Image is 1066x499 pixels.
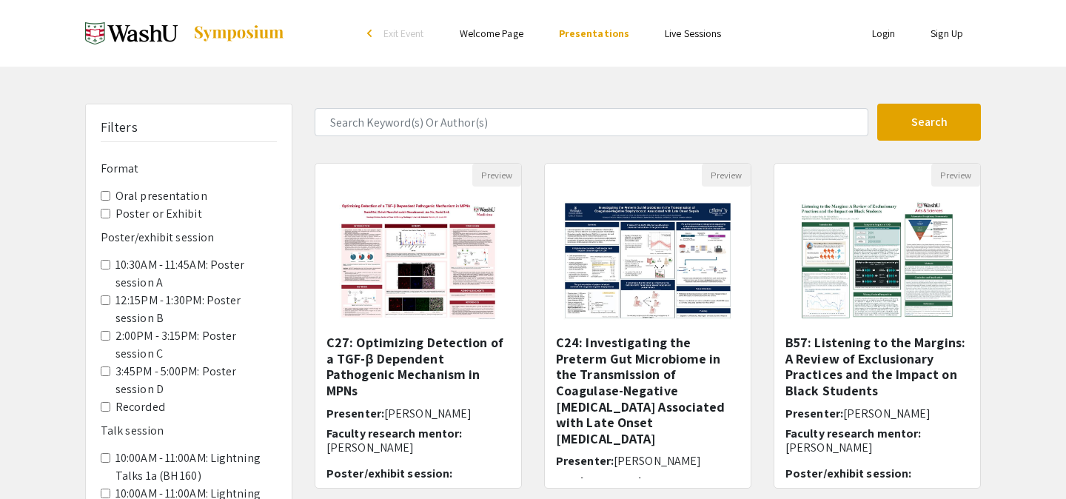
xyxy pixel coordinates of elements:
h6: Presenter: [326,406,510,421]
a: Live Sessions [665,27,721,40]
label: 2:00PM - 3:15PM: Poster session C [115,327,277,363]
span: [PERSON_NAME] [384,406,472,421]
label: Oral presentation [115,187,207,205]
span: Poster/exhibit session: [326,466,452,481]
span: Exit Event [383,27,424,40]
a: Login [872,27,896,40]
h6: Presenter: [556,454,740,468]
label: Recorded [115,398,165,416]
span: Poster/exhibit session: [785,466,911,481]
h6: Presenter: [785,406,969,421]
div: Open Presentation <p>C24: Investigating the Preterm Gut Microbiome in the Transmission of Coagula... [544,163,751,489]
input: Search Keyword(s) Or Author(s) [315,108,868,136]
span: Faculty research mentor: [326,426,462,441]
div: arrow_back_ios [367,29,376,38]
img: <p>B57: Listening to the Margins: A Review of Exclusionary Practices and the Impact on Black Stud... [783,187,971,335]
span: Faculty research mentor: [556,474,691,489]
h6: Poster/exhibit session [101,230,277,244]
img: Symposium by ForagerOne [192,24,285,42]
a: Spring 2025 Undergraduate Research Symposium [85,15,285,52]
a: Presentations [559,27,629,40]
a: Welcome Page [460,27,523,40]
h5: C24: Investigating the Preterm Gut Microbiome in the Transmission of Coagulase-Negative [MEDICAL_... [556,335,740,446]
div: Open Presentation <p>C27: Optimizing Detection of a TGF-β Dependent Pathogenic Mechanism in MPNs</p> [315,163,522,489]
img: <p>C27: Optimizing Detection of a TGF-β Dependent Pathogenic Mechanism in MPNs</p> [324,187,512,335]
label: 10:00AM - 11:00AM: Lightning Talks 1a (BH 160) [115,449,277,485]
div: Open Presentation <p>B57: Listening to the Margins: A Review of Exclusionary Practices and the Im... [774,163,981,489]
label: 10:30AM - 11:45AM: Poster session A [115,256,277,292]
span: [PERSON_NAME] [843,406,931,421]
h5: B57: Listening to the Margins: A Review of Exclusionary Practices and the Impact on Black Students [785,335,969,398]
button: Preview [931,164,980,187]
a: Sign Up [931,27,963,40]
span: Faculty research mentor: [785,426,921,441]
p: [PERSON_NAME] [326,441,510,455]
button: Search [877,104,981,141]
h6: Talk session [101,423,277,438]
label: 3:45PM - 5:00PM: Poster session D [115,363,277,398]
h5: C27: Optimizing Detection of a TGF-β Dependent Pathogenic Mechanism in MPNs [326,335,510,398]
button: Preview [702,164,751,187]
img: Spring 2025 Undergraduate Research Symposium [85,15,178,52]
h5: Filters [101,119,138,135]
label: 12:15PM - 1:30PM: Poster session B [115,292,277,327]
span: [PERSON_NAME] [614,453,701,469]
h6: Format [101,161,277,175]
button: Preview [472,164,521,187]
iframe: Chat [11,432,63,488]
p: [PERSON_NAME] [785,441,969,455]
label: Poster or Exhibit [115,205,202,223]
img: <p>C24: Investigating the Preterm Gut Microbiome in the Transmission of Coagulase-Negative Staphy... [549,187,747,335]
